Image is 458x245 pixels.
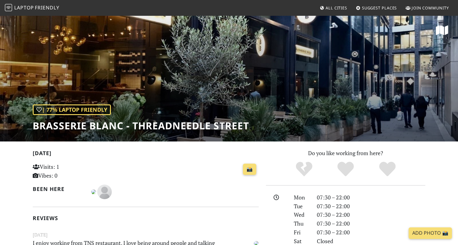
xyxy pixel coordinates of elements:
[325,161,367,178] div: Yes
[283,161,325,178] div: No
[353,2,400,13] a: Suggest Places
[403,2,451,13] a: Join Community
[33,215,259,221] h2: Reviews
[35,4,59,11] span: Friendly
[367,161,408,178] div: Definitely!
[313,228,429,237] div: 07:30 – 22:00
[290,228,313,237] div: Fri
[33,150,259,159] h2: [DATE]
[290,210,313,219] div: Wed
[33,120,249,131] h1: Brasserie Blanc - Threadneedle Street
[33,162,103,180] p: Visits: 1 Vibes: 0
[266,149,425,158] p: Do you like working from here?
[97,188,112,195] span: Amy Williams
[290,219,313,228] div: Thu
[317,2,350,13] a: All Cities
[5,4,12,11] img: LaptopFriendly
[412,5,449,11] span: Join Community
[97,185,112,199] img: blank-535327c66bd565773addf3077783bbfce4b00ec00e9fd257753287c682c7fa38.png
[290,202,313,211] div: Tue
[91,189,96,194] img: 1945-jola.jpg
[409,227,452,239] a: Add Photo 📸
[362,5,397,11] span: Suggest Places
[5,3,59,13] a: LaptopFriendly LaptopFriendly
[33,104,111,115] div: | 77% Laptop Friendly
[313,193,429,202] div: 07:30 – 22:00
[290,193,313,202] div: Mon
[243,164,256,175] a: 📸
[326,5,347,11] span: All Cities
[14,4,34,11] span: Laptop
[91,188,97,195] span: Jola Gantar
[313,202,429,211] div: 07:30 – 22:00
[313,219,429,228] div: 07:30 – 22:00
[33,186,84,192] h2: Been here
[313,210,429,219] div: 07:30 – 22:00
[29,231,262,239] small: [DATE]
